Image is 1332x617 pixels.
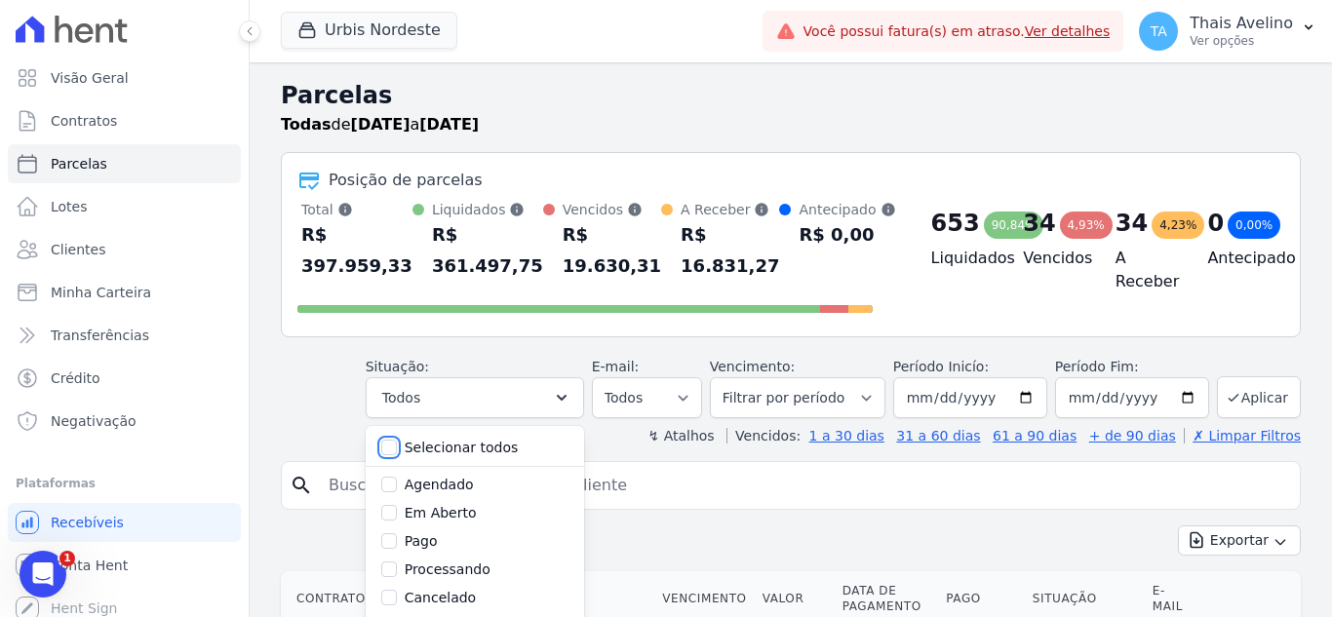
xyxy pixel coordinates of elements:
[809,428,884,443] a: 1 a 30 dias
[803,21,1111,42] span: Você possui fatura(s) em atraso.
[51,556,128,575] span: Conta Hent
[1123,4,1332,58] button: TA Thais Avelino Ver opções
[51,283,151,302] span: Minha Carteira
[931,247,993,270] h4: Liquidados
[51,154,107,174] span: Parcelas
[592,359,640,374] label: E-mail:
[1190,14,1293,33] p: Thais Avelino
[1023,208,1055,239] div: 34
[1152,212,1204,239] div: 4,23%
[405,477,474,492] label: Agendado
[59,551,75,566] span: 1
[351,115,411,134] strong: [DATE]
[281,12,457,49] button: Urbis Nordeste
[681,219,779,282] div: R$ 16.831,27
[20,551,66,598] iframe: Intercom live chat
[1116,208,1148,239] div: 34
[893,359,989,374] label: Período Inicío:
[405,533,438,549] label: Pago
[51,197,88,216] span: Lotes
[329,169,483,192] div: Posição de parcelas
[726,428,801,443] label: Vencidos:
[1089,428,1176,443] a: + de 90 dias
[405,440,519,455] label: Selecionar todos
[301,219,412,282] div: R$ 397.959,33
[432,200,543,219] div: Liquidados
[8,273,241,312] a: Minha Carteira
[1190,33,1293,49] p: Ver opções
[799,200,895,219] div: Antecipado
[1228,212,1280,239] div: 0,00%
[8,230,241,269] a: Clientes
[8,402,241,441] a: Negativação
[405,590,476,605] label: Cancelado
[51,513,124,532] span: Recebíveis
[366,359,429,374] label: Situação:
[984,212,1044,239] div: 90,84%
[8,503,241,542] a: Recebíveis
[1207,208,1224,239] div: 0
[896,428,980,443] a: 31 a 60 dias
[290,474,313,497] i: search
[301,200,412,219] div: Total
[993,428,1077,443] a: 61 a 90 dias
[681,200,779,219] div: A Receber
[1023,247,1084,270] h4: Vencidos
[317,466,1292,505] input: Buscar por nome do lote ou do cliente
[366,377,584,418] button: Todos
[405,505,477,521] label: Em Aberto
[1055,357,1209,377] label: Período Fim:
[563,200,661,219] div: Vencidos
[8,187,241,226] a: Lotes
[8,546,241,585] a: Conta Hent
[1184,428,1301,443] a: ✗ Limpar Filtros
[281,113,479,136] p: de a
[1116,247,1177,293] h4: A Receber
[1025,23,1111,39] a: Ver detalhes
[16,472,233,495] div: Plataformas
[563,219,661,282] div: R$ 19.630,31
[281,78,1301,113] h2: Parcelas
[419,115,479,134] strong: [DATE]
[432,219,543,282] div: R$ 361.497,75
[281,115,332,134] strong: Todas
[1151,24,1167,38] span: TA
[710,359,795,374] label: Vencimento:
[1217,376,1301,418] button: Aplicar
[51,111,117,131] span: Contratos
[8,58,241,97] a: Visão Geral
[647,428,714,443] label: ↯ Atalhos
[405,561,490,577] label: Processando
[51,368,100,388] span: Crédito
[8,316,241,355] a: Transferências
[8,144,241,183] a: Parcelas
[51,411,137,431] span: Negativação
[1207,247,1269,270] h4: Antecipado
[8,101,241,140] a: Contratos
[8,359,241,398] a: Crédito
[51,240,105,259] span: Clientes
[799,219,895,251] div: R$ 0,00
[51,326,149,345] span: Transferências
[931,208,980,239] div: 653
[51,68,129,88] span: Visão Geral
[1060,212,1113,239] div: 4,93%
[382,386,420,409] span: Todos
[1178,525,1301,556] button: Exportar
